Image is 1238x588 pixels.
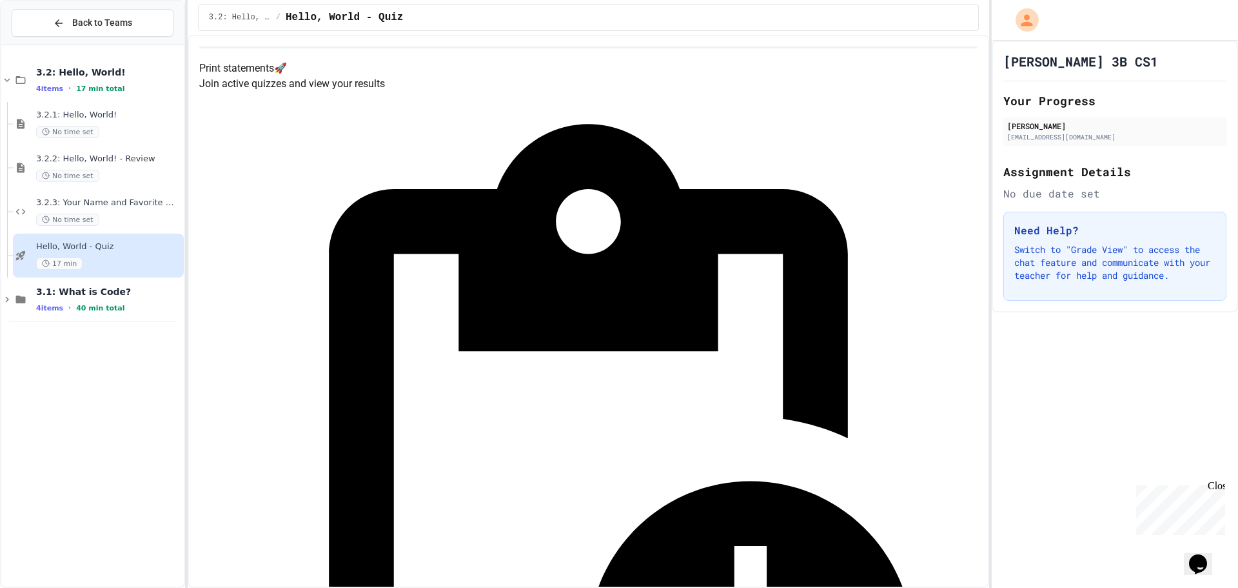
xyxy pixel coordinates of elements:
span: Hello, World - Quiz [36,241,181,252]
span: 3.1: What is Code? [36,286,181,298]
span: 3.2: Hello, World! [209,12,271,23]
div: My Account [1002,5,1042,35]
span: No time set [36,214,99,226]
span: • [68,83,71,94]
h3: Need Help? [1014,223,1215,238]
span: No time set [36,126,99,138]
span: 17 min [36,258,83,270]
span: 3.2.1: Hello, World! [36,110,181,121]
p: Switch to "Grade View" to access the chat feature and communicate with your teacher for help and ... [1014,243,1215,282]
div: Chat with us now!Close [5,5,89,82]
span: 4 items [36,85,63,93]
div: [PERSON_NAME] [1007,120,1223,132]
iframe: chat widget [1184,536,1225,575]
h1: [PERSON_NAME] 3B CS1 [1003,52,1158,70]
p: Join active quizzes and view your results [199,76,978,92]
span: 17 min total [76,85,124,93]
span: Hello, World - Quiz [286,10,403,25]
span: 3.2: Hello, World! [36,66,181,78]
h2: Assignment Details [1003,163,1226,181]
span: 4 items [36,304,63,312]
span: / [276,12,280,23]
span: 40 min total [76,304,124,312]
h2: Your Progress [1003,92,1226,110]
span: 3.2.3: Your Name and Favorite Movie [36,198,181,208]
span: • [68,303,71,313]
iframe: chat widget [1131,480,1225,535]
div: [EMAIL_ADDRESS][DOMAIN_NAME] [1007,132,1223,142]
h4: Print statements 🚀 [199,61,978,76]
span: 3.2.2: Hello, World! - Review [36,154,181,165]
button: Back to Teams [12,9,173,37]
span: No time set [36,170,99,182]
span: Back to Teams [72,16,132,30]
div: No due date set [1003,186,1226,201]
